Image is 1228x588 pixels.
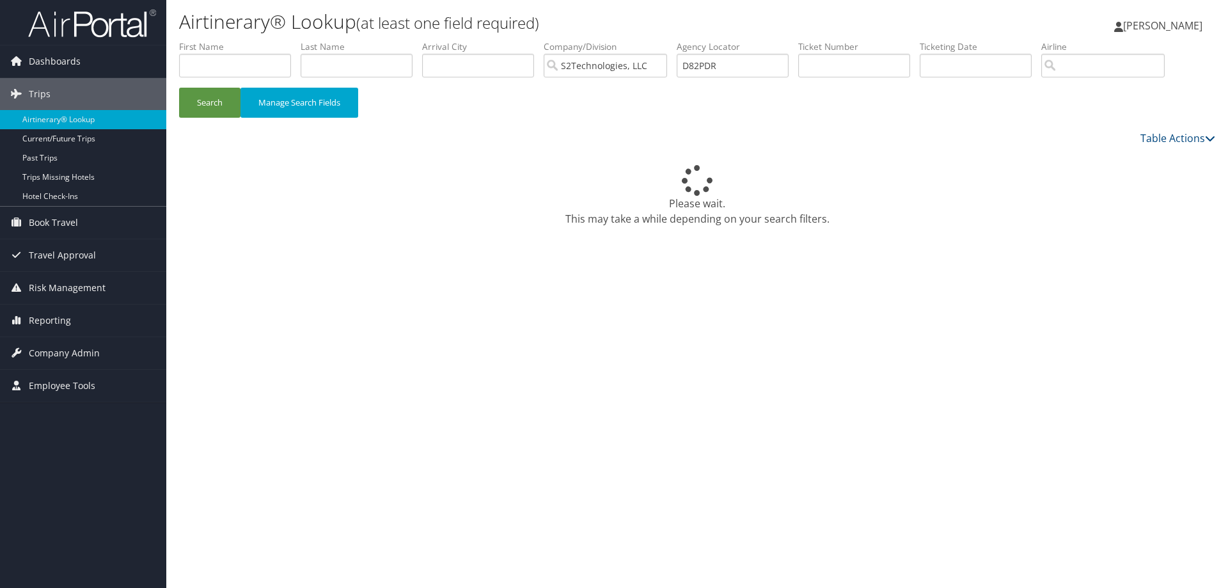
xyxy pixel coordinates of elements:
span: Travel Approval [29,239,96,271]
label: Company/Division [544,40,677,53]
span: [PERSON_NAME] [1123,19,1202,33]
small: (at least one field required) [356,12,539,33]
button: Manage Search Fields [240,88,358,118]
label: Ticketing Date [920,40,1041,53]
span: Trips [29,78,51,110]
span: Book Travel [29,207,78,239]
label: Last Name [301,40,422,53]
button: Search [179,88,240,118]
label: Airline [1041,40,1174,53]
img: airportal-logo.png [28,8,156,38]
span: Risk Management [29,272,106,304]
span: Reporting [29,305,71,337]
a: Table Actions [1140,131,1215,145]
span: Employee Tools [29,370,95,402]
span: Company Admin [29,337,100,369]
h1: Airtinerary® Lookup [179,8,870,35]
label: Arrival City [422,40,544,53]
div: Please wait. This may take a while depending on your search filters. [179,165,1215,226]
a: [PERSON_NAME] [1114,6,1215,45]
span: Dashboards [29,45,81,77]
label: Ticket Number [798,40,920,53]
label: Agency Locator [677,40,798,53]
label: First Name [179,40,301,53]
